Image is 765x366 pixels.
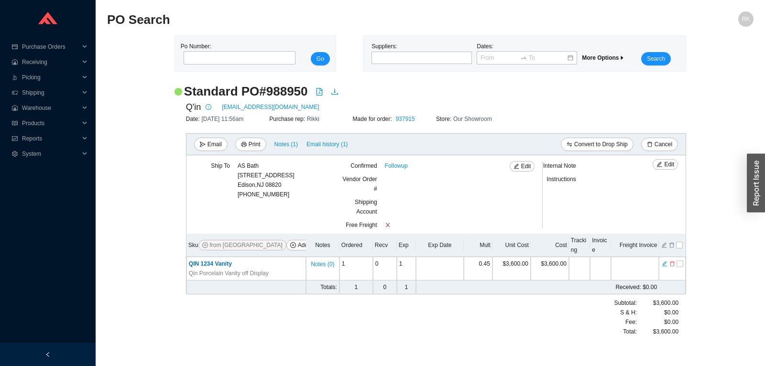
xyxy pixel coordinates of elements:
div: Suppliers: [369,42,474,65]
th: Mult [464,234,492,257]
button: plus-circleAdd Items [286,240,328,250]
button: Go [311,52,330,65]
span: Store: [436,116,453,122]
span: Warehouse [22,100,79,116]
span: QIN 1234 Vanity [189,260,232,267]
th: Freight Invoice [611,234,659,257]
span: left [45,352,51,357]
th: Invoice [590,234,611,257]
button: edit [661,259,668,266]
button: info-circle [201,100,214,114]
span: Products [22,116,79,131]
th: Exp [397,234,416,257]
h2: Standard PO # 988950 [184,83,308,100]
button: edit [661,241,667,248]
span: Edit [664,160,674,169]
span: read [11,120,18,126]
td: $3,600.00 [492,257,531,280]
span: Instructions [546,176,576,183]
span: caret-right [619,55,625,61]
th: Unit Cost [492,234,531,257]
button: Notes (1) [274,139,298,146]
span: credit-card [11,44,18,50]
input: To [529,53,567,63]
a: 937915 [396,116,415,122]
span: Email history (1) [306,140,348,149]
span: Go [317,54,324,64]
span: Totals: [320,284,337,291]
th: Tracking [569,234,590,257]
td: 1 [397,280,416,294]
div: Dates: [474,42,579,65]
div: Sku [188,240,304,250]
button: editEdit [653,159,678,170]
th: Notes [306,234,339,257]
span: to [520,54,527,61]
a: download [331,88,339,97]
span: Our Showroom [453,116,492,122]
span: edit [662,260,667,267]
span: swap-right [520,54,527,61]
span: Purchase rep: [269,116,307,122]
span: Shipping Account [355,199,377,215]
span: delete [669,260,675,267]
button: printerPrint [235,138,266,151]
span: plus-circle [290,242,296,249]
span: close [385,222,391,228]
button: Email history (1) [306,138,349,151]
span: Free Freight [346,222,377,228]
div: $0.00 [637,308,678,317]
a: [EMAIL_ADDRESS][DOMAIN_NAME] [222,102,319,112]
span: Picking [22,70,79,85]
span: Convert to Drop Ship [574,140,628,149]
span: info-circle [203,104,214,110]
span: Receiving [22,54,79,70]
span: setting [11,151,18,157]
span: Qin Porcelain Vanity off Display [189,269,269,278]
td: 0.45 [464,257,492,280]
button: delete [669,259,676,266]
span: send [200,141,206,148]
span: file-pdf [316,88,323,96]
span: swap [567,141,572,148]
span: Notes ( 1 ) [274,140,298,149]
div: [PHONE_NUMBER] [238,161,295,199]
span: Made for order: [353,116,394,122]
div: $3,600.00 [637,327,678,336]
span: edit [656,161,662,168]
span: Q'in [186,100,201,114]
th: Ordered [339,234,373,257]
span: S & H: [620,308,637,317]
span: [DATE] 11:56am [202,116,244,122]
span: Subtotal: [614,298,637,308]
span: Email [208,140,222,149]
span: Add Items [298,240,324,250]
button: Search [641,52,671,65]
span: Internal Note [543,162,576,169]
span: System [22,146,79,161]
button: sendEmail [194,138,228,151]
input: From [481,53,518,63]
span: delete [647,141,653,148]
div: AS Bath [STREET_ADDRESS] Edison , NJ 08820 [238,161,295,190]
span: Purchase Orders [22,39,79,54]
span: fund [11,136,18,141]
span: Reports [22,131,79,146]
td: 1 [339,257,373,280]
td: 1 [397,257,416,280]
span: Edit [521,161,531,171]
div: Po Number: [181,42,293,65]
button: Notes (0) [310,259,335,266]
span: Search [647,54,665,64]
a: file-pdf [316,88,323,97]
td: 1 [339,280,373,294]
span: Date: [186,116,202,122]
button: deleteCancel [641,138,678,151]
span: download [331,88,339,96]
span: Cancel [655,140,672,149]
span: printer [241,141,247,148]
button: delete [668,241,675,248]
span: $0.00 [664,317,678,327]
td: 0 [373,280,397,294]
span: Confirmed [350,162,377,169]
